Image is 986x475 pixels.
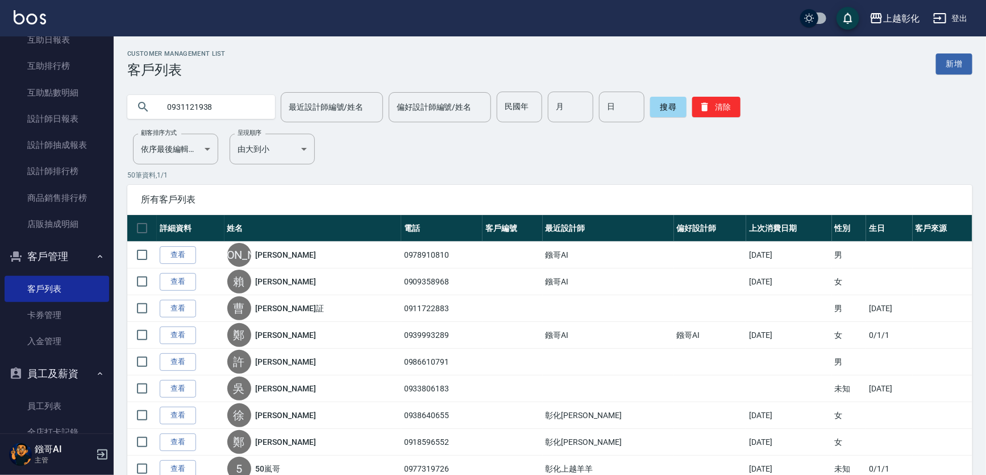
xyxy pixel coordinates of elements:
[401,322,482,349] td: 0939993289
[256,276,316,287] a: [PERSON_NAME]
[832,215,867,242] th: 性別
[913,215,973,242] th: 客戶來源
[401,429,482,456] td: 0918596552
[141,194,959,205] span: 所有客戶列表
[227,350,251,374] div: 許
[746,402,831,429] td: [DATE]
[832,269,867,295] td: 女
[35,444,93,455] h5: 鏹哥AI
[227,270,251,294] div: 賴
[5,53,109,79] a: 互助排行榜
[127,170,972,180] p: 50 筆資料, 1 / 1
[141,129,177,137] label: 顧客排序方式
[883,11,920,26] div: 上越彰化
[866,215,912,242] th: 生日
[746,429,831,456] td: [DATE]
[256,356,316,367] a: [PERSON_NAME]
[746,269,831,295] td: [DATE]
[5,276,109,302] a: 客戶列表
[160,246,196,264] a: 查看
[866,375,912,402] td: [DATE]
[746,322,831,349] td: [DATE]
[543,242,674,269] td: 鏹哥AI
[5,185,109,211] a: 商品銷售排行榜
[401,269,482,295] td: 0909358968
[401,375,482,402] td: 0933806183
[160,380,196,398] a: 查看
[832,295,867,322] td: 男
[227,243,251,267] div: [PERSON_NAME]
[401,215,482,242] th: 電話
[5,242,109,271] button: 客戶管理
[5,328,109,354] a: 入金管理
[5,302,109,328] a: 卡券管理
[866,295,912,322] td: [DATE]
[127,50,226,57] h2: Customer Management List
[238,129,261,137] label: 呈現順序
[832,322,867,349] td: 女
[5,419,109,445] a: 全店打卡記錄
[256,329,316,341] a: [PERSON_NAME]
[133,134,218,164] div: 依序最後編輯時間
[5,211,109,237] a: 店販抽成明細
[866,322,912,349] td: 0/1/1
[159,92,266,122] input: 搜尋關鍵字
[650,97,687,117] button: 搜尋
[14,10,46,24] img: Logo
[401,242,482,269] td: 0978910810
[832,429,867,456] td: 女
[256,436,316,448] a: [PERSON_NAME]
[224,215,401,242] th: 姓名
[543,429,674,456] td: 彰化[PERSON_NAME]
[865,7,924,30] button: 上越彰化
[160,327,196,344] a: 查看
[256,410,316,421] a: [PERSON_NAME]
[256,463,281,474] a: 50嵐哥
[746,215,831,242] th: 上次消費日期
[256,303,324,314] a: [PERSON_NAME]証
[692,97,740,117] button: 清除
[227,323,251,347] div: 鄭
[746,242,831,269] td: [DATE]
[227,377,251,400] div: 吳
[543,322,674,349] td: 鏹哥AI
[929,8,972,29] button: 登出
[482,215,542,242] th: 客戶編號
[543,215,674,242] th: 最近設計師
[674,215,747,242] th: 偏好設計師
[674,322,747,349] td: 鏹哥AI
[401,295,482,322] td: 0911722883
[160,353,196,371] a: 查看
[9,443,32,466] img: Person
[837,7,859,30] button: save
[127,62,226,78] h3: 客戶列表
[832,349,867,375] td: 男
[5,80,109,106] a: 互助點數明細
[832,375,867,402] td: 未知
[832,242,867,269] td: 男
[5,132,109,158] a: 設計師抽成報表
[5,158,109,184] a: 設計師排行榜
[5,27,109,53] a: 互助日報表
[936,53,972,75] a: 新增
[832,402,867,429] td: 女
[543,269,674,295] td: 鏹哥AI
[5,359,109,389] button: 員工及薪資
[543,402,674,429] td: 彰化[PERSON_NAME]
[5,106,109,132] a: 設計師日報表
[160,273,196,291] a: 查看
[227,296,251,320] div: 曹
[256,249,316,261] a: [PERSON_NAME]
[256,383,316,394] a: [PERSON_NAME]
[157,215,224,242] th: 詳細資料
[160,407,196,424] a: 查看
[5,393,109,419] a: 員工列表
[401,349,482,375] td: 0986610791
[230,134,315,164] div: 由大到小
[160,300,196,317] a: 查看
[160,433,196,451] a: 查看
[401,402,482,429] td: 0938640655
[227,403,251,427] div: 徐
[227,430,251,454] div: 鄭
[35,455,93,465] p: 主管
